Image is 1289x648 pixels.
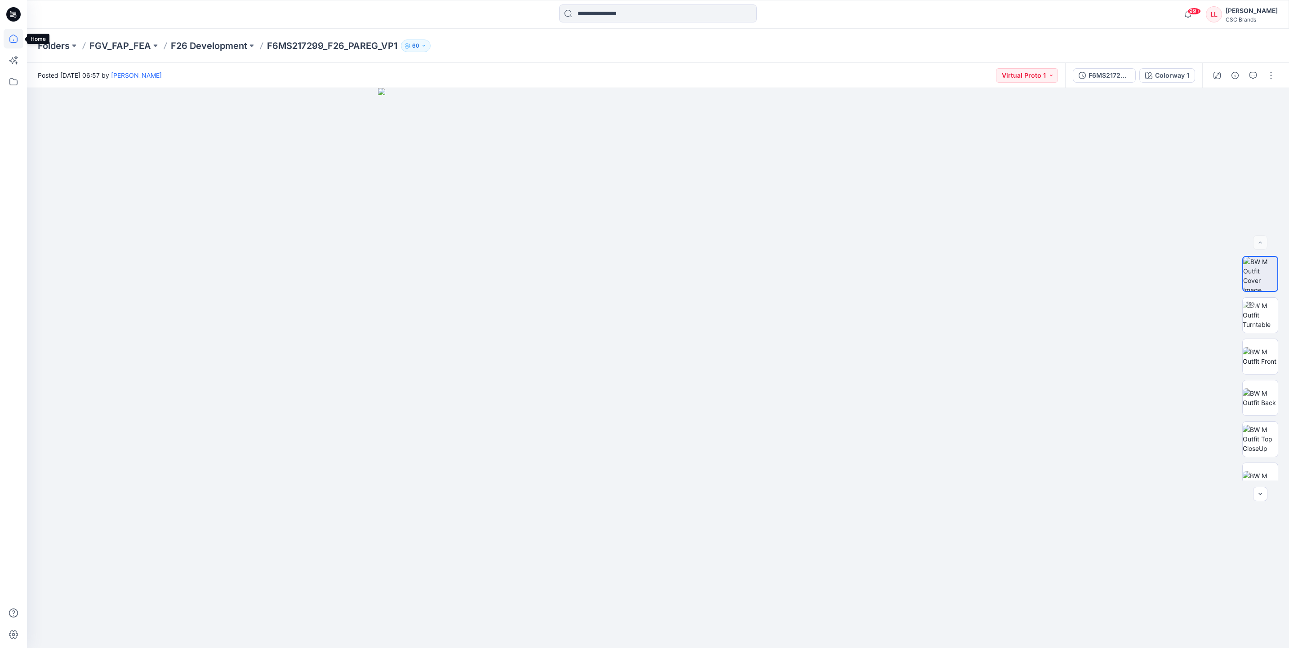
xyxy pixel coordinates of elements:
[1243,471,1278,490] img: BW M Outfit Left
[1089,71,1130,80] div: F6MS217299_F26_PAREG_VP1
[1226,5,1278,16] div: [PERSON_NAME]
[267,40,397,52] p: F6MS217299_F26_PAREG_VP1
[89,40,151,52] a: FGV_FAP_FEA
[1155,71,1189,80] div: Colorway 1
[1243,388,1278,407] img: BW M Outfit Back
[1243,257,1277,291] img: BW M Outfit Cover Image NRM
[1243,347,1278,366] img: BW M Outfit Front
[38,71,162,80] span: Posted [DATE] 06:57 by
[412,41,419,51] p: 60
[1187,8,1201,15] span: 99+
[1073,68,1136,83] button: F6MS217299_F26_PAREG_VP1
[1226,16,1278,23] div: CSC Brands
[1139,68,1195,83] button: Colorway 1
[1228,68,1242,83] button: Details
[1206,6,1222,22] div: LL
[111,71,162,79] a: [PERSON_NAME]
[401,40,431,52] button: 60
[1243,301,1278,329] img: BW M Outfit Turntable
[38,40,70,52] a: Folders
[171,40,247,52] a: F26 Development
[1243,425,1278,453] img: BW M Outfit Top CloseUp
[378,88,938,648] img: eyJhbGciOiJIUzI1NiIsImtpZCI6IjAiLCJzbHQiOiJzZXMiLCJ0eXAiOiJKV1QifQ.eyJkYXRhIjp7InR5cGUiOiJzdG9yYW...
